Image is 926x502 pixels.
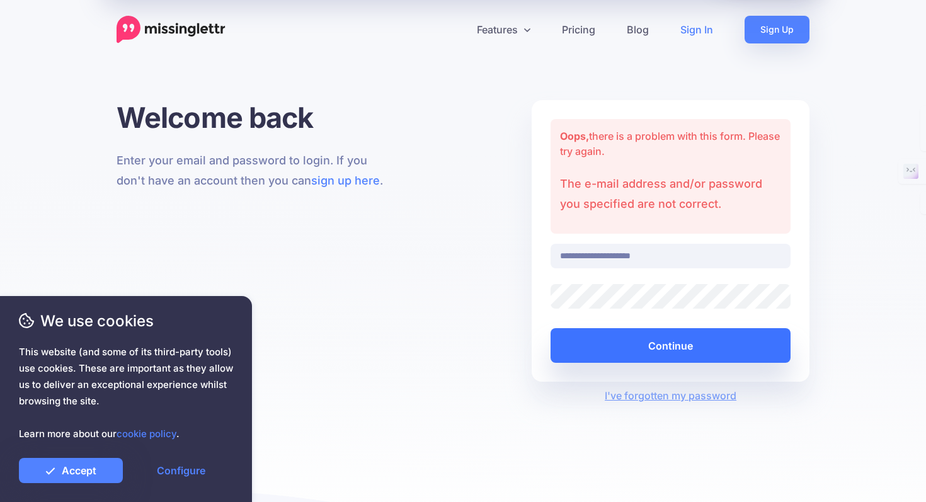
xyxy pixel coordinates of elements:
a: I've forgotten my password [605,389,736,402]
button: Continue [551,328,791,363]
p: The e-mail address and/or password you specified are not correct. [560,174,781,214]
span: This website (and some of its third-party tools) use cookies. These are important as they allow u... [19,344,233,442]
a: Features [461,16,546,43]
span: We use cookies [19,310,233,332]
a: Configure [129,458,233,483]
a: Sign In [665,16,729,43]
a: Accept [19,458,123,483]
a: sign up here [311,174,380,187]
h1: Welcome back [117,100,394,135]
div: there is a problem with this form. Please try again. [551,119,791,234]
a: cookie policy [117,428,176,440]
p: Enter your email and password to login. If you don't have an account then you can . [117,151,394,191]
a: Blog [611,16,665,43]
strong: Oops, [560,130,589,142]
a: Pricing [546,16,611,43]
a: Sign Up [745,16,809,43]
